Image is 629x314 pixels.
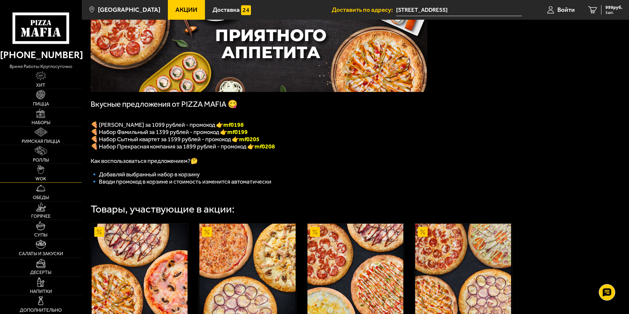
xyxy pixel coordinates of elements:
span: Как воспользоваться предложением?🤔 [91,157,198,165]
span: 🔹 Вводи промокод в корзине и стоимость изменится автоматически [91,178,271,185]
span: Супы [34,233,47,237]
span: [GEOGRAPHIC_DATA] [98,7,160,13]
img: Акционный [94,227,104,237]
img: Акционный [418,227,428,237]
span: Доставка [213,7,240,13]
span: Войти [557,7,575,13]
span: mf0208 [255,143,275,150]
span: Роллы [33,158,49,163]
span: Салаты и закуски [19,252,63,256]
b: mf0199 [227,128,248,136]
span: Напитки [30,289,52,294]
span: Горячее [31,214,51,219]
span: Римская пицца [22,139,60,144]
img: 15daf4d41897b9f0e9f617042186c801.svg [241,5,251,15]
span: Пицца [33,102,49,106]
span: Акции [175,7,197,13]
div: Товары, участвующие в акции: [91,204,235,214]
b: mf0205 [239,136,259,143]
span: 🍕 Набор Фамильный за 1399 рублей - промокод 👉 [91,128,248,136]
span: 🍕 [PERSON_NAME] за 1099 рублей - промокод 👉 [91,121,244,128]
span: Доставить по адресу: [332,7,396,13]
span: 🍕 Набор Прекрасная компания за 1899 рублей - промокод 👉 [91,143,255,150]
span: 999 руб. [605,5,622,10]
span: 🔹 Добавляй выбранный набор в корзину [91,171,200,178]
span: 1 шт. [605,11,622,14]
span: Вкусные предложения от PIZZA MAFIA 😋 [91,100,237,109]
span: 🍕 Набор Сытный квартет за 1599 рублей - промокод 👉 [91,136,259,143]
input: Ваш адрес доставки [396,4,522,16]
span: Дополнительно [20,308,62,313]
span: Хит [36,83,45,88]
span: Наборы [32,121,50,125]
span: Десерты [30,270,51,275]
span: WOK [35,177,46,181]
img: Акционный [202,227,212,237]
font: mf0198 [223,121,244,128]
img: Акционный [310,227,320,237]
span: Обеды [33,195,49,200]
